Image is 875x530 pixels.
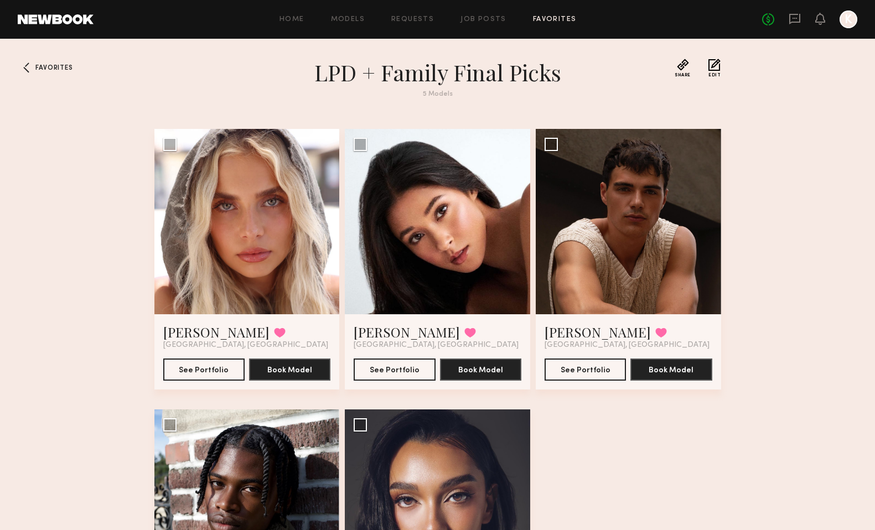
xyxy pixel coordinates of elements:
[545,358,626,381] button: See Portfolio
[249,358,330,381] button: Book Model
[239,91,637,98] div: 5 Models
[708,73,721,77] span: Edit
[35,65,73,71] span: Favorites
[460,16,506,23] a: Job Posts
[279,16,304,23] a: Home
[391,16,434,23] a: Requests
[440,358,521,381] button: Book Model
[840,11,857,28] a: K
[239,59,637,86] h1: LPD + Family Final Picks
[18,59,35,76] a: Favorites
[440,365,521,374] a: Book Model
[354,323,460,341] a: [PERSON_NAME]
[163,323,270,341] a: [PERSON_NAME]
[249,365,330,374] a: Book Model
[163,358,245,381] button: See Portfolio
[675,59,691,77] button: Share
[675,73,691,77] span: Share
[533,16,577,23] a: Favorites
[630,358,712,381] button: Book Model
[545,323,651,341] a: [PERSON_NAME]
[163,341,328,350] span: [GEOGRAPHIC_DATA], [GEOGRAPHIC_DATA]
[545,341,710,350] span: [GEOGRAPHIC_DATA], [GEOGRAPHIC_DATA]
[354,341,519,350] span: [GEOGRAPHIC_DATA], [GEOGRAPHIC_DATA]
[354,358,435,381] button: See Portfolio
[331,16,365,23] a: Models
[630,365,712,374] a: Book Model
[708,59,721,77] button: Edit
